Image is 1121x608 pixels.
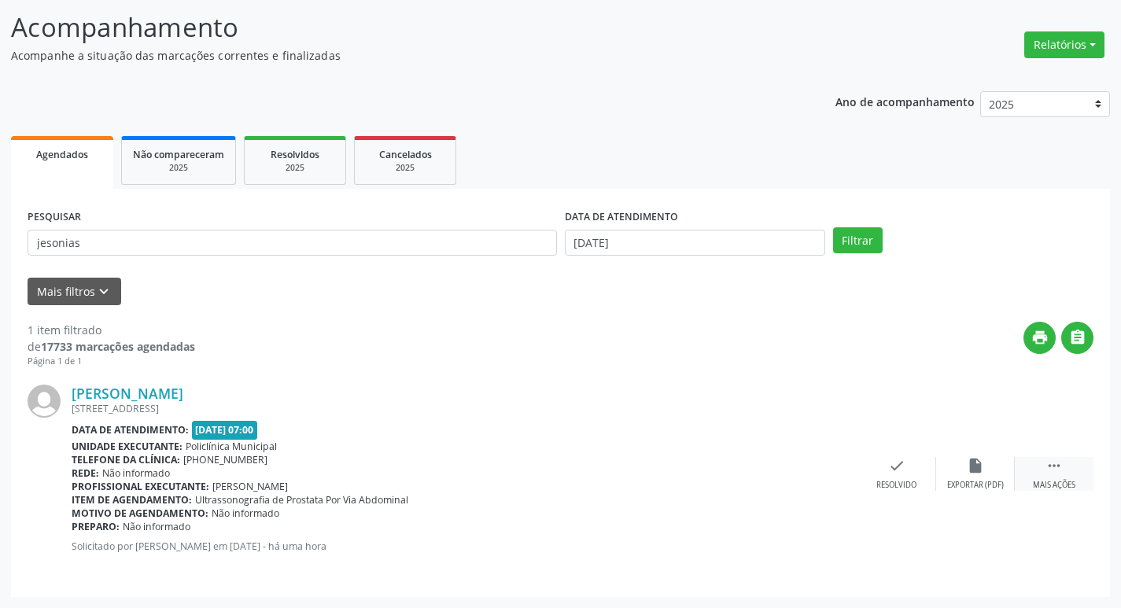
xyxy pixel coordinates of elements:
[186,440,277,453] span: Policlínica Municipal
[1045,457,1063,474] i: 
[11,8,780,47] p: Acompanhamento
[1023,322,1056,354] button: print
[72,423,189,437] b: Data de atendimento:
[28,205,81,230] label: PESQUISAR
[947,480,1004,491] div: Exportar (PDF)
[72,507,208,520] b: Motivo de agendamento:
[271,148,319,161] span: Resolvidos
[835,91,975,111] p: Ano de acompanhamento
[28,355,195,368] div: Página 1 de 1
[72,480,209,493] b: Profissional executante:
[72,453,180,466] b: Telefone da clínica:
[72,466,99,480] b: Rede:
[28,278,121,305] button: Mais filtroskeyboard_arrow_down
[876,480,916,491] div: Resolvido
[28,338,195,355] div: de
[133,148,224,161] span: Não compareceram
[102,466,170,480] span: Não informado
[379,148,432,161] span: Cancelados
[1069,329,1086,346] i: 
[72,493,192,507] b: Item de agendamento:
[967,457,984,474] i: insert_drive_file
[565,205,678,230] label: DATA DE ATENDIMENTO
[192,421,258,439] span: [DATE] 07:00
[28,322,195,338] div: 1 item filtrado
[28,230,557,256] input: Nome, CNS
[256,162,334,174] div: 2025
[366,162,444,174] div: 2025
[123,520,190,533] span: Não informado
[1061,322,1093,354] button: 
[1024,31,1104,58] button: Relatórios
[72,440,183,453] b: Unidade executante:
[28,385,61,418] img: img
[565,230,825,256] input: Selecione um intervalo
[133,162,224,174] div: 2025
[72,385,183,402] a: [PERSON_NAME]
[11,47,780,64] p: Acompanhe a situação das marcações correntes e finalizadas
[212,480,288,493] span: [PERSON_NAME]
[72,402,857,415] div: [STREET_ADDRESS]
[888,457,905,474] i: check
[195,493,408,507] span: Ultrassonografia de Prostata Por Via Abdominal
[1031,329,1049,346] i: print
[41,339,195,354] strong: 17733 marcações agendadas
[183,453,267,466] span: [PHONE_NUMBER]
[72,520,120,533] b: Preparo:
[95,283,112,300] i: keyboard_arrow_down
[36,148,88,161] span: Agendados
[212,507,279,520] span: Não informado
[1033,480,1075,491] div: Mais ações
[833,227,883,254] button: Filtrar
[72,540,857,553] p: Solicitado por [PERSON_NAME] em [DATE] - há uma hora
